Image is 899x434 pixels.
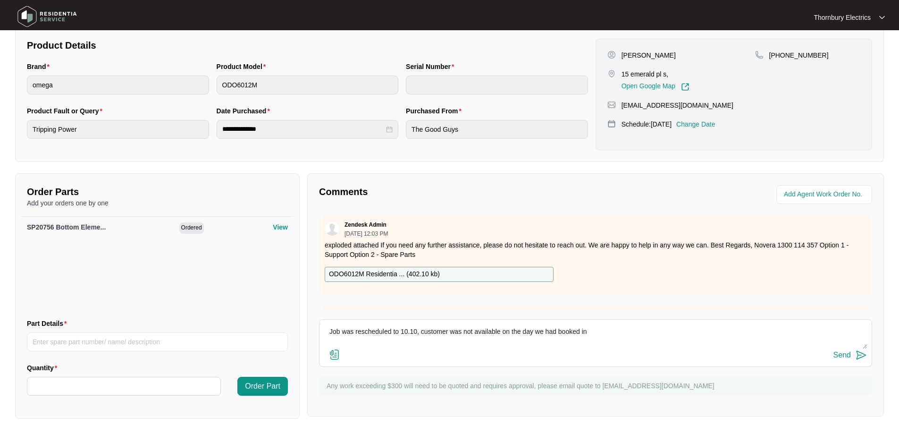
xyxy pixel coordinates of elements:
img: map-pin [755,51,764,59]
input: Product Fault or Query [27,120,209,139]
label: Serial Number [406,62,458,71]
p: Schedule: [DATE] [622,119,672,129]
label: Purchased From [406,106,465,116]
span: Ordered [179,222,204,234]
img: dropdown arrow [879,15,885,20]
label: Part Details [27,319,71,328]
input: Serial Number [406,76,588,94]
p: Thornbury Electrics [814,13,871,22]
label: Product Fault or Query [27,106,106,116]
p: Comments [319,185,589,198]
div: Send [833,351,851,359]
span: SP20756 Bottom Eleme... [27,223,106,231]
img: user-pin [607,51,616,59]
img: residentia service logo [14,2,80,31]
button: Send [833,349,867,362]
img: send-icon.svg [856,349,867,361]
input: Purchased From [406,120,588,139]
img: map-pin [607,69,616,78]
p: Change Date [676,119,715,129]
p: [EMAIL_ADDRESS][DOMAIN_NAME] [622,101,733,110]
button: Order Part [237,377,288,396]
p: Zendesk Admin [344,221,386,229]
p: View [273,222,288,232]
img: map-pin [607,101,616,109]
img: file-attachment-doc.svg [329,349,340,360]
img: Link-External [681,83,689,91]
a: Open Google Map [622,83,689,91]
input: Part Details [27,332,288,351]
p: ODO6012M Residentia ... ( 402.10 kb ) [329,269,440,280]
p: [PHONE_NUMBER] [769,51,829,60]
p: [DATE] 12:03 PM [344,231,388,237]
input: Quantity [27,377,220,395]
span: Order Part [245,381,280,392]
label: Date Purchased [217,106,274,116]
p: Any work exceeding $300 will need to be quoted and requires approval, please email quote to [EMAI... [327,381,867,391]
p: 15 emerald pl s, [622,69,689,79]
input: Add Agent Work Order No. [784,189,866,200]
p: Add your orders one by one [27,198,288,208]
label: Product Model [217,62,270,71]
label: Brand [27,62,53,71]
label: Quantity [27,363,61,373]
img: user.svg [325,221,339,236]
p: [PERSON_NAME] [622,51,676,60]
input: Brand [27,76,209,94]
textarea: Job was rescheduled to 10.10, customer was not available on the day we had booked in [324,324,867,349]
img: map-pin [607,119,616,128]
input: Date Purchased [222,124,385,134]
p: Product Details [27,39,588,52]
p: Order Parts [27,185,288,198]
input: Product Model [217,76,399,94]
p: exploded attached If you need any further assistance, please do not hesitate to reach out. We are... [325,240,866,259]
